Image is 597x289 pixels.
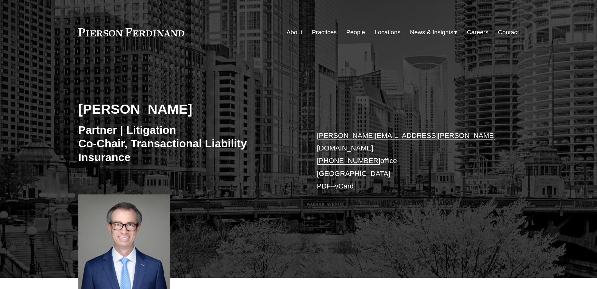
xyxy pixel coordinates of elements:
[317,132,496,152] a: [PERSON_NAME][EMAIL_ADDRESS][PERSON_NAME][DOMAIN_NAME]
[317,182,331,190] a: PDF
[78,123,299,164] h3: Partner | Litigation Co-Chair, Transactional Liability Insurance
[312,26,337,38] a: Practices
[410,26,458,38] a: folder dropdown
[410,27,453,38] span: News & Insights
[287,26,302,38] a: About
[335,182,354,190] a: vCard
[317,157,380,165] a: [PHONE_NUMBER]
[346,26,365,38] a: People
[317,129,500,193] p: office [GEOGRAPHIC_DATA] –
[498,26,519,38] a: Contact
[78,101,299,117] h2: [PERSON_NAME]
[375,26,400,38] a: Locations
[467,26,488,38] a: Careers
